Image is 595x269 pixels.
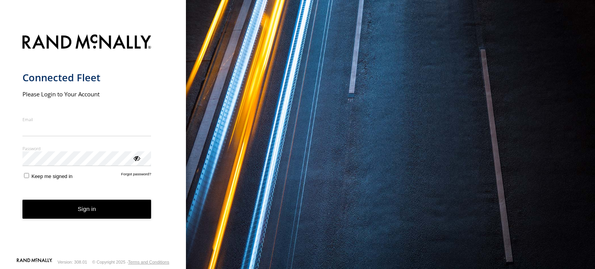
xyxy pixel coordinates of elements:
img: Rand McNally [22,33,151,53]
label: Password [22,146,151,151]
h2: Please Login to Your Account [22,90,151,98]
input: Keep me signed in [24,173,29,178]
form: main [22,30,164,257]
span: Keep me signed in [31,173,72,179]
a: Forgot password? [121,172,151,179]
a: Terms and Conditions [128,260,169,264]
div: Version: 308.01 [58,260,87,264]
div: © Copyright 2025 - [92,260,169,264]
a: Visit our Website [17,258,52,266]
button: Sign in [22,200,151,219]
h1: Connected Fleet [22,71,151,84]
label: Email [22,117,151,122]
div: ViewPassword [132,154,140,162]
